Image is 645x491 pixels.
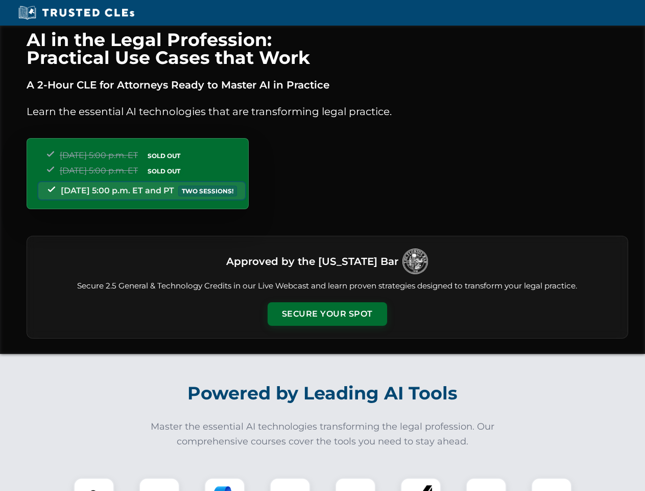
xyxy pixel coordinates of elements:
h2: Powered by Leading AI Tools [40,375,606,411]
h1: AI in the Legal Profession: Practical Use Cases that Work [27,31,628,66]
p: A 2-Hour CLE for Attorneys Ready to Master AI in Practice [27,77,628,93]
h3: Approved by the [US_STATE] Bar [226,252,398,271]
button: Secure Your Spot [268,302,387,326]
img: Trusted CLEs [15,5,137,20]
p: Secure 2.5 General & Technology Credits in our Live Webcast and learn proven strategies designed ... [39,280,615,292]
span: [DATE] 5:00 p.m. ET [60,150,138,160]
img: Logo [402,249,428,274]
span: SOLD OUT [144,166,184,176]
span: SOLD OUT [144,150,184,161]
p: Master the essential AI technologies transforming the legal profession. Our comprehensive courses... [144,419,501,449]
p: Learn the essential AI technologies that are transforming legal practice. [27,103,628,120]
span: [DATE] 5:00 p.m. ET [60,166,138,175]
